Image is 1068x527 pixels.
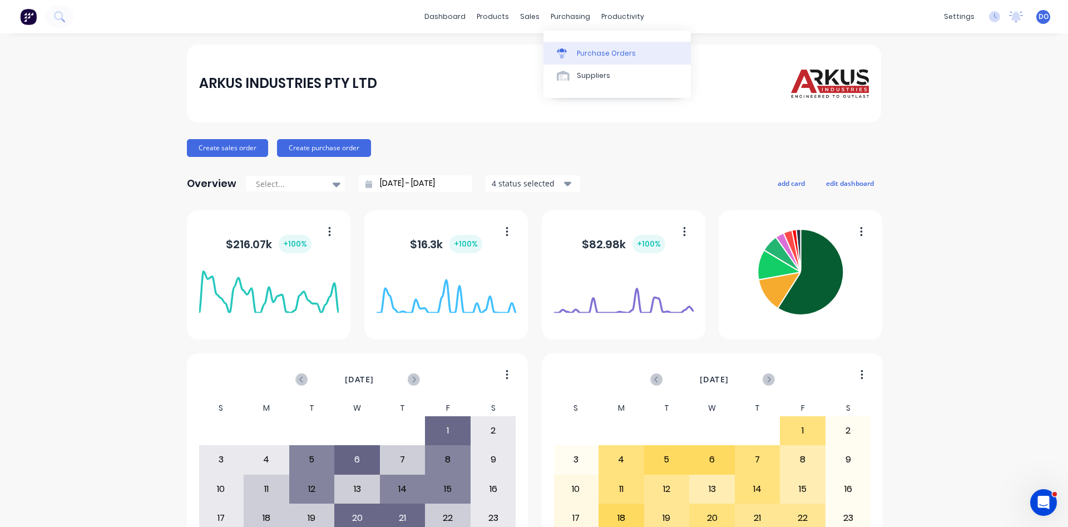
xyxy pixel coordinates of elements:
[426,446,470,474] div: 8
[826,417,871,445] div: 2
[700,373,729,386] span: [DATE]
[543,65,691,87] a: Suppliers
[791,63,869,104] img: ARKUS INDUSTRIES PTY LTD
[819,176,881,190] button: edit dashboard
[425,400,471,416] div: F
[335,475,379,503] div: 13
[543,42,691,64] a: Purchase Orders
[596,8,650,25] div: productivity
[632,235,665,253] div: + 100 %
[545,8,596,25] div: purchasing
[689,400,735,416] div: W
[1030,489,1057,516] iframe: Intercom live chat
[380,400,426,416] div: T
[471,8,515,25] div: products
[780,400,825,416] div: F
[826,475,871,503] div: 16
[426,475,470,503] div: 15
[780,417,825,445] div: 1
[244,446,289,474] div: 4
[277,139,371,157] button: Create purchase order
[426,417,470,445] div: 1
[599,400,644,416] div: M
[554,475,599,503] div: 10
[577,71,610,81] div: Suppliers
[471,446,516,474] div: 9
[187,173,236,195] div: Overview
[780,475,825,503] div: 15
[780,446,825,474] div: 8
[553,400,599,416] div: S
[199,446,244,474] div: 3
[515,8,545,25] div: sales
[690,446,734,474] div: 6
[826,446,871,474] div: 9
[410,235,482,253] div: $ 16.3k
[380,475,425,503] div: 14
[471,400,516,416] div: S
[279,235,311,253] div: + 100 %
[582,235,665,253] div: $ 82.98k
[20,8,37,25] img: Factory
[290,446,334,474] div: 5
[735,400,780,416] div: T
[825,400,871,416] div: S
[599,475,644,503] div: 11
[289,400,335,416] div: T
[486,175,580,192] button: 4 status selected
[644,400,690,416] div: T
[334,400,380,416] div: W
[471,475,516,503] div: 16
[554,446,599,474] div: 3
[690,475,734,503] div: 13
[244,400,289,416] div: M
[645,475,689,503] div: 12
[735,446,780,474] div: 7
[419,8,471,25] a: dashboard
[735,475,780,503] div: 14
[244,475,289,503] div: 11
[226,235,311,253] div: $ 216.07k
[577,48,636,58] div: Purchase Orders
[645,446,689,474] div: 5
[187,139,268,157] button: Create sales order
[380,446,425,474] div: 7
[199,475,244,503] div: 10
[599,446,644,474] div: 4
[199,400,244,416] div: S
[199,72,377,95] div: ARKUS INDUSTRIES PTY LTD
[492,178,562,189] div: 4 status selected
[345,373,374,386] span: [DATE]
[290,475,334,503] div: 12
[471,417,516,445] div: 2
[335,446,379,474] div: 6
[938,8,980,25] div: settings
[770,176,812,190] button: add card
[449,235,482,253] div: + 100 %
[1039,12,1049,22] span: DO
